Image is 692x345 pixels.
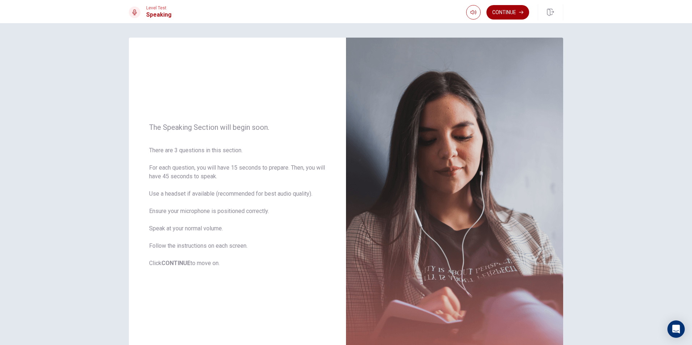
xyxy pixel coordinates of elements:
div: Open Intercom Messenger [667,320,685,338]
b: CONTINUE [161,260,190,267]
span: The Speaking Section will begin soon. [149,123,326,132]
span: There are 3 questions in this section. For each question, you will have 15 seconds to prepare. Th... [149,146,326,268]
span: Level Test [146,5,172,10]
h1: Speaking [146,10,172,19]
button: Continue [486,5,529,20]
